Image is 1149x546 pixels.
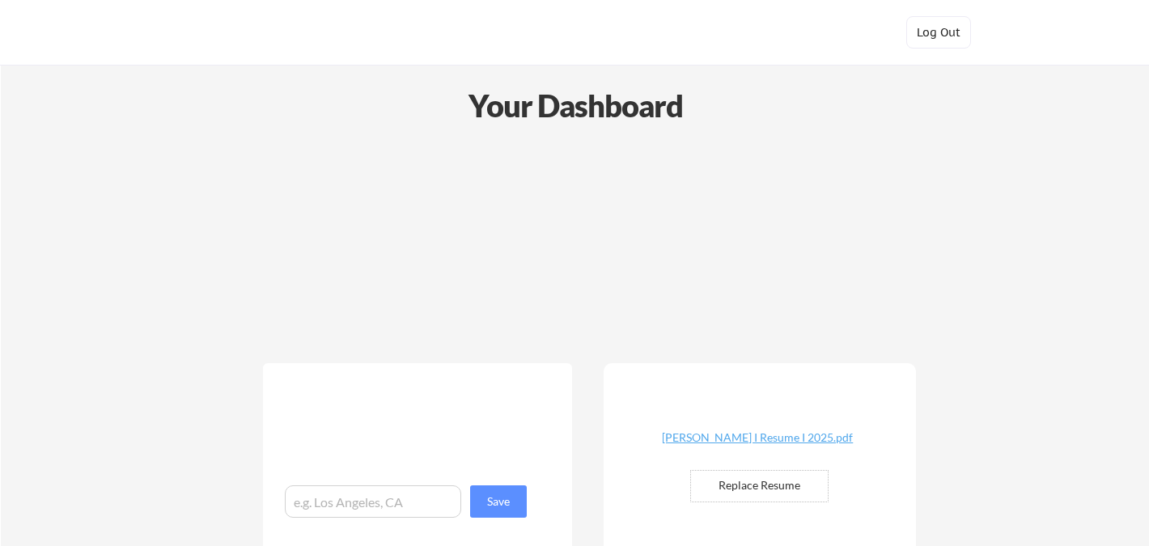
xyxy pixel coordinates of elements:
[661,432,854,443] div: [PERSON_NAME] I Resume I 2025.pdf
[661,432,854,457] a: [PERSON_NAME] I Resume I 2025.pdf
[2,83,1149,129] div: Your Dashboard
[285,485,461,518] input: e.g. Los Angeles, CA
[470,485,527,518] button: Save
[906,16,971,49] button: Log Out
